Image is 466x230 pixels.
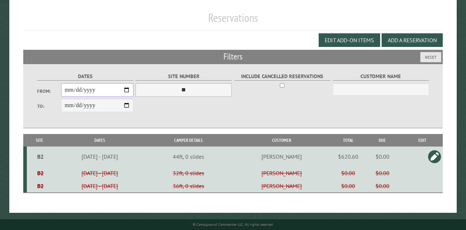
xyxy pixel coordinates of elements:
td: $0.00 [334,179,363,193]
div: B2 [30,153,51,160]
td: $0.00 [363,167,402,179]
button: Reset [420,52,441,62]
td: 44ft, 0 slides [147,147,230,167]
th: Edit [402,134,442,147]
h2: Filters [23,50,443,63]
div: [DATE] - [DATE] [54,182,146,190]
th: Customer [230,134,334,147]
td: [PERSON_NAME] [230,167,334,179]
label: From: [37,88,61,95]
button: Add a Reservation [382,33,443,47]
h1: Reservations [23,11,443,30]
label: Site Number [136,72,232,81]
div: B2 [30,182,51,190]
label: Customer Name [333,72,429,81]
td: 36ft, 0 slides [147,179,230,193]
label: To: [37,103,61,110]
td: $0.00 [334,167,363,179]
th: Site [27,134,52,147]
div: [DATE] - [DATE] [54,153,146,160]
label: Include Cancelled Reservations [234,72,330,81]
td: $620.60 [334,147,363,167]
label: Dates [37,72,133,81]
th: Camper Details [147,134,230,147]
th: Dates [52,134,147,147]
div: B2 [30,169,51,177]
td: $0.00 [363,147,402,167]
td: [PERSON_NAME] [230,147,334,167]
div: [DATE] - [DATE] [54,169,146,177]
small: © Campground Commander LLC. All rights reserved. [193,222,274,227]
button: Edit Add-on Items [319,33,380,47]
th: Due [363,134,402,147]
th: Total [334,134,363,147]
td: [PERSON_NAME] [230,179,334,193]
td: $0.00 [363,179,402,193]
td: 32ft, 0 slides [147,167,230,179]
